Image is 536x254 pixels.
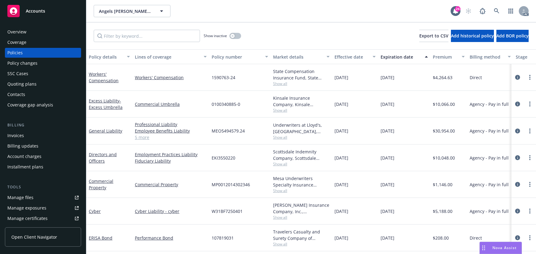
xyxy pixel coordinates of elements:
span: Add BOR policy [496,33,529,39]
div: Manage files [7,193,33,202]
div: Billing [5,122,81,128]
span: [DATE] [381,128,394,134]
a: circleInformation [514,234,521,241]
span: $30,954.00 [433,128,455,134]
button: Angels [PERSON_NAME] Family Agency [94,5,170,17]
span: Show all [273,161,330,167]
div: Drag to move [480,242,487,254]
span: 0100340885-0 [212,101,240,107]
button: Policy number [209,49,271,64]
a: more [526,100,534,108]
span: $4,264.63 [433,74,452,81]
a: Manage files [5,193,81,202]
div: 24 [455,6,460,12]
a: Commercial Umbrella [135,101,207,107]
span: EKI3550220 [212,155,235,161]
a: Cyber [89,208,101,214]
div: Invoices [7,131,24,140]
a: more [526,181,534,188]
div: Billing method [470,54,504,60]
span: Agency - Pay in full [470,128,509,134]
button: Market details [271,49,332,64]
a: Policies [5,48,81,58]
button: Add BOR policy [496,30,529,42]
a: Installment plans [5,162,81,172]
span: [DATE] [335,101,348,107]
span: [DATE] [381,235,394,241]
a: circleInformation [514,74,521,81]
a: circleInformation [514,154,521,161]
span: Show all [273,188,330,193]
span: $10,048.00 [433,155,455,161]
span: Show all [273,81,330,86]
span: Manage exposures [5,203,81,213]
a: Directors and Officers [89,152,117,164]
div: Coverage gap analysis [7,100,53,110]
div: Quoting plans [7,79,37,89]
a: more [526,74,534,81]
span: Show all [273,108,330,113]
span: Show all [273,135,330,140]
a: SSC Cases [5,69,81,79]
button: Export to CSV [419,30,448,42]
span: [DATE] [381,155,394,161]
span: [DATE] [335,128,348,134]
div: Tools [5,184,81,190]
span: [DATE] [381,74,394,81]
span: 107819031 [212,235,234,241]
a: Overview [5,27,81,37]
a: circleInformation [514,207,521,215]
div: Policies [7,48,23,58]
span: Show all [273,241,330,247]
span: Direct [470,235,482,241]
span: [DATE] [335,208,348,214]
div: Market details [273,54,323,60]
span: [DATE] [381,181,394,188]
a: Policy changes [5,58,81,68]
div: SSC Cases [7,69,28,79]
a: Billing updates [5,141,81,151]
span: Agency - Pay in full [470,101,509,107]
a: Performance Bond [135,235,207,241]
div: [PERSON_NAME] Insurance Company, Inc., [PERSON_NAME] Group [273,202,330,215]
button: Add historical policy [451,30,494,42]
a: Accounts [5,2,81,20]
div: Contacts [7,90,25,99]
a: ERISA Bond [89,235,112,241]
span: [DATE] [335,235,348,241]
span: $208.00 [433,235,449,241]
span: Accounts [26,9,45,13]
a: Coverage [5,37,81,47]
span: MEO5494579.24 [212,128,245,134]
div: Travelers Casualty and Surety Company of America, Travelers Insurance [273,229,330,241]
a: Employment Practices Liability [135,151,207,158]
a: circleInformation [514,127,521,135]
button: Nova Assist [479,242,522,254]
div: Effective date [335,54,369,60]
div: Stage [516,54,535,60]
div: Installment plans [7,162,43,172]
div: Mesa Underwriters Specialty Insurance Company, Selective Insurance Group, RT Specialty Insurance ... [273,175,330,188]
div: Expiration date [381,54,421,60]
button: Lines of coverage [132,49,209,64]
div: Policy changes [7,58,37,68]
a: circleInformation [514,181,521,188]
span: Direct [470,74,482,81]
div: Account charges [7,152,41,161]
span: [DATE] [335,155,348,161]
span: 1590763-24 [212,74,235,81]
button: Policy details [86,49,132,64]
span: [DATE] [335,181,348,188]
span: [DATE] [381,101,394,107]
div: Overview [7,27,26,37]
a: Manage certificates [5,214,81,223]
span: [DATE] [335,74,348,81]
span: Open Client Navigator [11,234,57,240]
input: Filter by keyword... [94,30,200,42]
a: Report a Bug [476,5,489,17]
button: Premium [430,49,467,64]
a: Invoices [5,131,81,140]
a: General Liability [89,128,122,134]
div: Policy number [212,54,261,60]
a: circleInformation [514,100,521,108]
